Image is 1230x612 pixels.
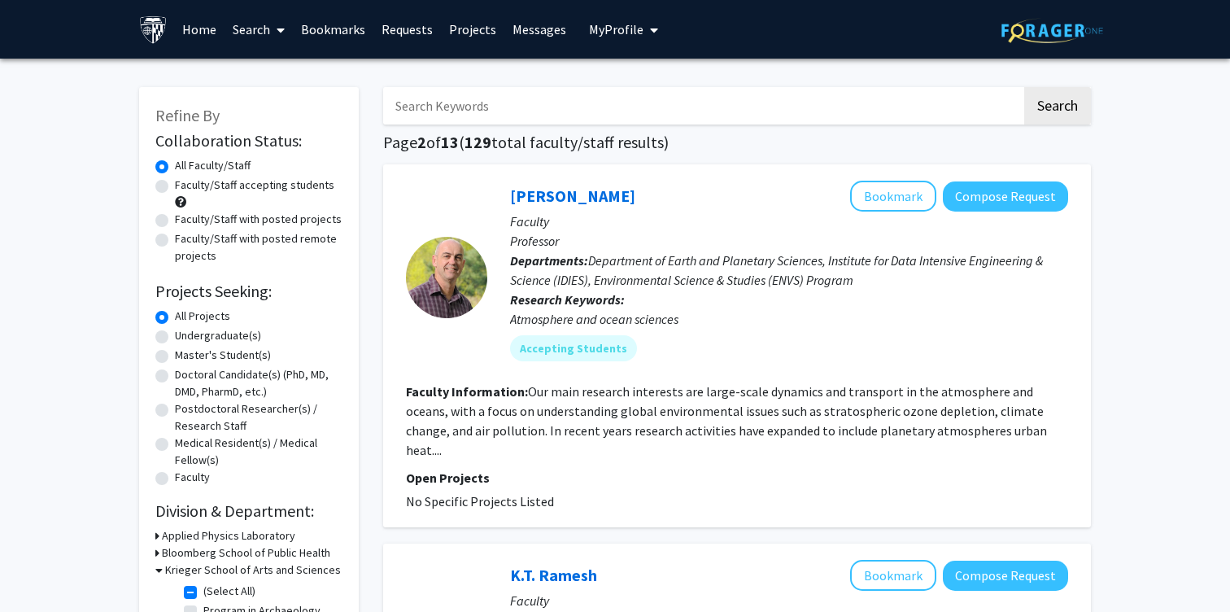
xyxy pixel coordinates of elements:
h3: Bloomberg School of Public Health [162,544,330,562]
a: Requests [373,1,441,58]
label: Undergraduate(s) [175,327,261,344]
span: My Profile [589,21,643,37]
a: [PERSON_NAME] [510,186,635,206]
h2: Division & Department: [155,501,342,521]
iframe: Chat [12,539,69,600]
span: 2 [417,132,426,152]
h1: Page of ( total faculty/staff results) [383,133,1091,152]
h3: Applied Physics Laboratory [162,527,295,544]
span: 129 [465,132,491,152]
fg-read-more: Our main research interests are large-scale dynamics and transport in the atmosphere and oceans, ... [406,383,1047,458]
b: Research Keywords: [510,291,625,308]
label: Master's Student(s) [175,347,271,364]
label: (Select All) [203,583,255,600]
mat-chip: Accepting Students [510,335,637,361]
button: Compose Request to K.T. Ramesh [943,561,1068,591]
button: Add K.T. Ramesh to Bookmarks [850,560,936,591]
label: Faculty/Staff with posted projects [175,211,342,228]
a: Bookmarks [293,1,373,58]
img: Johns Hopkins University Logo [139,15,168,44]
h3: Krieger School of Arts and Sciences [165,562,341,579]
label: Faculty [175,469,210,486]
p: Faculty [510,591,1068,610]
a: Projects [441,1,504,58]
a: Messages [504,1,574,58]
p: Faculty [510,212,1068,231]
h2: Collaboration Status: [155,131,342,151]
label: Postdoctoral Researcher(s) / Research Staff [175,400,342,435]
b: Faculty Information: [406,383,528,400]
label: All Projects [175,308,230,325]
div: Atmosphere and ocean sciences [510,309,1068,329]
span: No Specific Projects Listed [406,493,554,509]
h2: Projects Seeking: [155,282,342,301]
button: Compose Request to Darryn Waugh [943,181,1068,212]
label: Faculty/Staff with posted remote projects [175,230,342,264]
span: Department of Earth and Planetary Sciences, Institute for Data Intensive Engineering & Science (I... [510,252,1043,288]
a: Search [225,1,293,58]
span: 13 [441,132,459,152]
a: Home [174,1,225,58]
p: Open Projects [406,468,1068,487]
a: K.T. Ramesh [510,565,597,585]
img: ForagerOne Logo [1001,18,1103,43]
label: Doctoral Candidate(s) (PhD, MD, DMD, PharmD, etc.) [175,366,342,400]
p: Professor [510,231,1068,251]
span: Refine By [155,105,220,125]
input: Search Keywords [383,87,1022,125]
label: Faculty/Staff accepting students [175,177,334,194]
b: Departments: [510,252,588,269]
button: Add Darryn Waugh to Bookmarks [850,181,936,212]
label: All Faculty/Staff [175,157,251,174]
label: Medical Resident(s) / Medical Fellow(s) [175,435,342,469]
button: Search [1024,87,1091,125]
